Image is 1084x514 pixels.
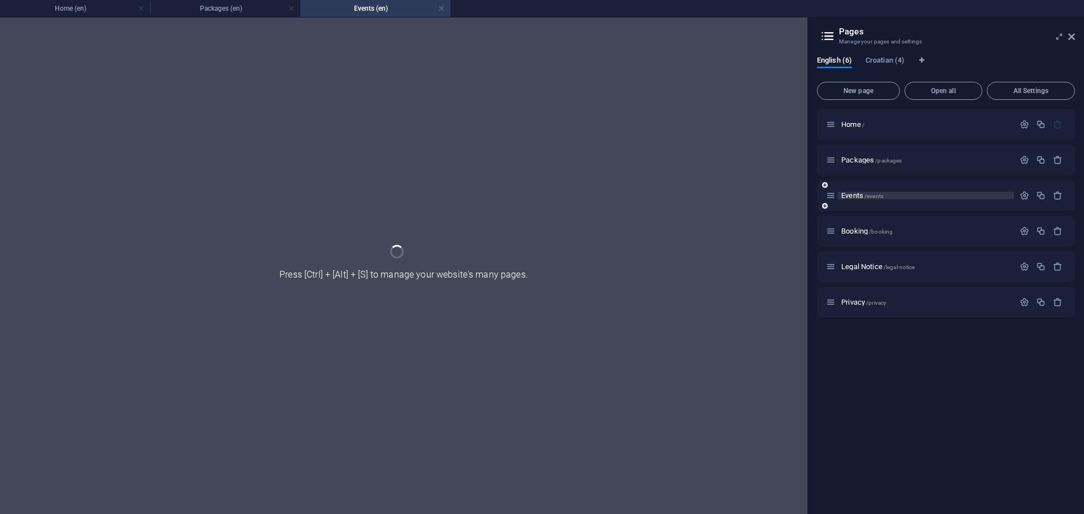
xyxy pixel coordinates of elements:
[839,37,1052,47] h3: Manage your pages and settings
[1053,262,1063,271] div: Remove
[150,2,300,15] h4: Packages (en)
[838,192,1014,199] div: Events/events
[1036,226,1046,236] div: Duplicate
[1053,226,1063,236] div: Remove
[817,54,852,69] span: English (6)
[841,227,893,235] span: Click to open page
[838,263,1014,270] div: Legal Notice/legal-notice
[866,300,886,306] span: /privacy
[841,298,886,306] span: Click to open page
[1020,262,1029,271] div: Settings
[875,157,902,164] span: /packages
[817,82,900,100] button: New page
[1053,155,1063,165] div: Remove
[904,82,982,100] button: Open all
[884,264,915,270] span: /legal-notice
[1036,191,1046,200] div: Duplicate
[866,54,904,69] span: Croatian (4)
[817,56,1075,77] div: Language Tabs
[300,2,451,15] h4: Events (en)
[910,87,977,94] span: Open all
[841,191,884,200] span: Events
[838,121,1014,128] div: Home/
[1020,297,1029,307] div: Settings
[1020,191,1029,200] div: Settings
[841,262,915,271] span: Click to open page
[864,193,884,199] span: /events
[841,120,864,129] span: Home
[1036,155,1046,165] div: Duplicate
[1053,297,1063,307] div: Remove
[1053,191,1063,200] div: Remove
[869,229,893,235] span: /booking
[1036,120,1046,129] div: Duplicate
[838,298,1014,306] div: Privacy/privacy
[992,87,1070,94] span: All Settings
[1036,262,1046,271] div: Duplicate
[987,82,1075,100] button: All Settings
[862,122,864,128] span: /
[841,156,902,164] span: Packages
[839,27,1075,37] h2: Pages
[1020,226,1029,236] div: Settings
[822,87,895,94] span: New page
[838,227,1014,235] div: Booking/booking
[1036,297,1046,307] div: Duplicate
[1053,120,1063,129] div: The startpage cannot be deleted
[1020,120,1029,129] div: Settings
[838,156,1014,164] div: Packages/packages
[1020,155,1029,165] div: Settings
